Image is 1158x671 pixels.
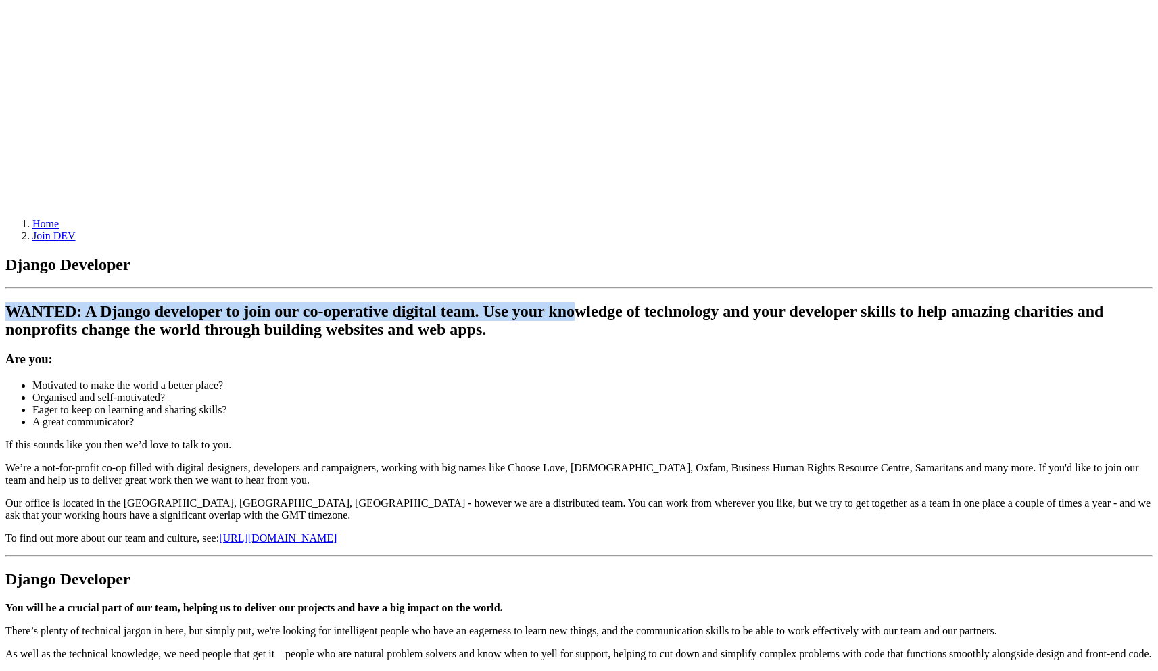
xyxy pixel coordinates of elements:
p: We’re a not-for-profit co-op filled with digital designers, developers and campaigners, working w... [5,462,1153,486]
li: Motivated to make the world a better place? [32,379,1153,392]
p: Our office is located in the [GEOGRAPHIC_DATA], [GEOGRAPHIC_DATA], [GEOGRAPHIC_DATA] - however we... [5,497,1153,522]
li: A great communicator? [32,416,1153,428]
p: If this sounds like you then we’d love to talk to you. [5,439,1153,451]
a: Join DEV [32,230,76,241]
a: Home [32,218,59,229]
li: Organised and self-motivated? [32,392,1153,404]
p: To find out more about our team and culture, see: [5,532,1153,545]
p: As well as the technical knowledge, we need people that get it—people who are natural problem sol... [5,648,1153,660]
a: [URL][DOMAIN_NAME] [219,532,337,544]
h1: Django Developer [5,256,1153,274]
h3: Are you: [5,352,1153,367]
p: There’s plenty of technical jargon in here, but simply put, we're looking for intelligent people ... [5,625,1153,637]
h2: WANTED: A Django developer to join our co-operative digital team. Use your knowledge of technolog... [5,302,1153,339]
b: You will be a crucial part of our team, helping us to deliver our projects and have a big impact ... [5,602,503,614]
b: Django Developer [5,570,130,588]
li: Eager to keep on learning and sharing skills? [32,404,1153,416]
